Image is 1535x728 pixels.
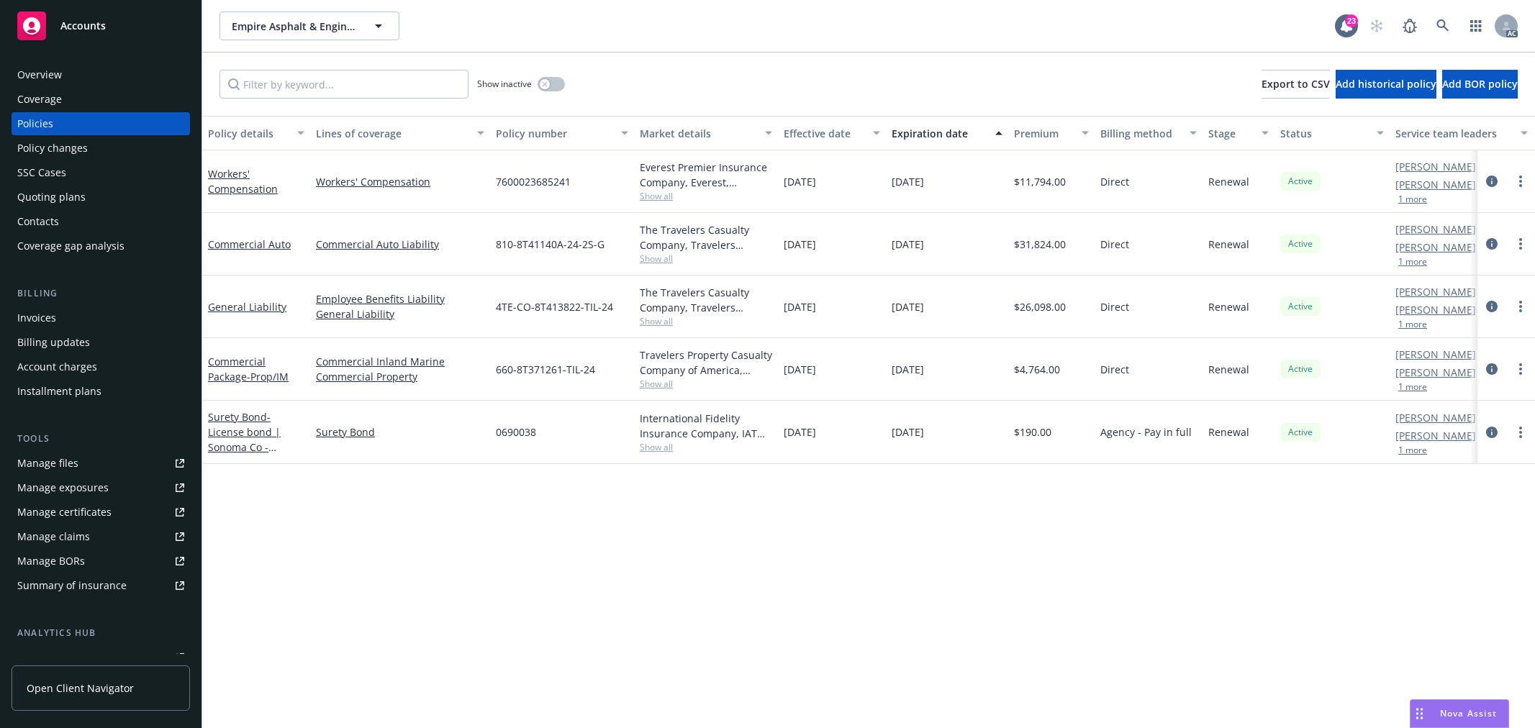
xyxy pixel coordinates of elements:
[640,126,756,141] div: Market details
[892,237,924,252] span: [DATE]
[1483,235,1500,252] a: circleInformation
[640,222,772,252] div: The Travelers Casualty Company, Travelers Insurance
[208,126,289,141] div: Policy details
[1014,362,1060,377] span: $4,764.00
[1095,116,1203,150] button: Billing method
[640,252,772,265] span: Show all
[17,63,62,86] div: Overview
[17,235,124,258] div: Coverage gap analysis
[1398,446,1427,455] button: 1 more
[778,116,886,150] button: Effective date
[892,126,987,141] div: Expiration date
[1008,116,1095,150] button: Premium
[1462,12,1490,40] a: Switch app
[17,331,90,354] div: Billing updates
[640,315,772,327] span: Show all
[12,525,190,548] a: Manage claims
[784,174,816,189] span: [DATE]
[1208,424,1249,440] span: Renewal
[892,362,924,377] span: [DATE]
[12,6,190,46] a: Accounts
[1395,428,1476,443] a: [PERSON_NAME]
[12,452,190,475] a: Manage files
[12,380,190,403] a: Installment plans
[1100,174,1129,189] span: Direct
[17,88,62,111] div: Coverage
[1512,360,1529,378] a: more
[208,410,281,484] a: Surety Bond
[12,235,190,258] a: Coverage gap analysis
[12,550,190,573] a: Manage BORs
[1483,360,1500,378] a: circleInformation
[316,126,468,141] div: Lines of coverage
[12,286,190,301] div: Billing
[1512,298,1529,315] a: more
[17,525,90,548] div: Manage claims
[784,299,816,314] span: [DATE]
[208,410,281,484] span: - License bond | Sonoma Co - Encroachment Bond
[496,174,571,189] span: 7600023685241
[1100,424,1192,440] span: Agency - Pay in full
[1395,302,1476,317] a: [PERSON_NAME]
[1014,126,1073,141] div: Premium
[1398,258,1427,266] button: 1 more
[886,116,1008,150] button: Expiration date
[12,137,190,160] a: Policy changes
[1440,707,1497,719] span: Nova Assist
[784,362,816,377] span: [DATE]
[1395,177,1476,192] a: [PERSON_NAME]
[1286,363,1315,376] span: Active
[208,167,278,196] a: Workers' Compensation
[1398,320,1427,329] button: 1 more
[12,112,190,135] a: Policies
[1100,299,1129,314] span: Direct
[17,306,56,329] div: Invoices
[17,646,137,669] div: Loss summary generator
[316,354,484,369] a: Commercial Inland Marine
[316,174,484,189] a: Workers' Compensation
[640,285,772,315] div: The Travelers Casualty Company, Travelers Insurance
[316,237,484,252] a: Commercial Auto Liability
[1411,700,1428,727] div: Drag to move
[316,291,484,306] a: Employee Benefits Liability
[1395,347,1476,362] a: [PERSON_NAME]
[12,186,190,209] a: Quoting plans
[17,550,85,573] div: Manage BORs
[247,370,289,383] span: - Prop/IM
[12,355,190,378] a: Account charges
[1395,240,1476,255] a: [PERSON_NAME]
[27,681,134,696] span: Open Client Navigator
[12,88,190,111] a: Coverage
[640,160,772,190] div: Everest Premier Insurance Company, Everest, Arrowhead General Insurance Agency, Inc.
[784,126,864,141] div: Effective date
[1512,173,1529,190] a: more
[490,116,634,150] button: Policy number
[1442,77,1518,91] span: Add BOR policy
[1262,77,1330,91] span: Export to CSV
[892,174,924,189] span: [DATE]
[17,380,101,403] div: Installment plans
[1362,12,1391,40] a: Start snowing
[310,116,490,150] button: Lines of coverage
[12,501,190,524] a: Manage certificates
[1286,175,1315,188] span: Active
[1483,298,1500,315] a: circleInformation
[1014,424,1051,440] span: $190.00
[17,501,112,524] div: Manage certificates
[316,424,484,440] a: Surety Bond
[1395,365,1476,380] a: [PERSON_NAME]
[1014,174,1066,189] span: $11,794.00
[1286,237,1315,250] span: Active
[1395,159,1476,174] a: [PERSON_NAME]
[1014,299,1066,314] span: $26,098.00
[1398,383,1427,391] button: 1 more
[1512,235,1529,252] a: more
[496,362,595,377] span: 660-8T371261-TIL-24
[316,306,484,322] a: General Liability
[208,237,291,251] a: Commercial Auto
[1208,174,1249,189] span: Renewal
[496,126,612,141] div: Policy number
[1345,14,1358,27] div: 23
[1395,126,1512,141] div: Service team leaders
[1208,299,1249,314] span: Renewal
